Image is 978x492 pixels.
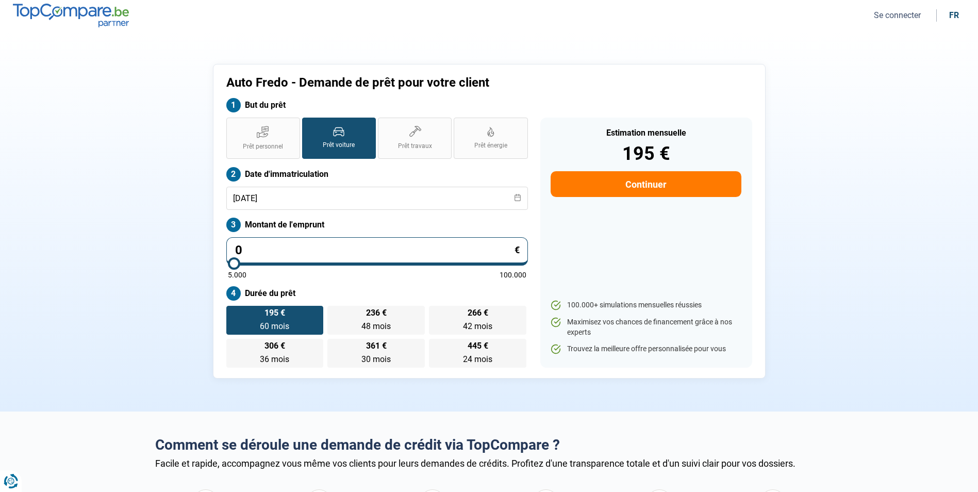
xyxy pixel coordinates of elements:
label: Durée du prêt [226,286,528,301]
span: 266 € [468,309,488,317]
span: Prêt énergie [474,141,507,150]
div: fr [949,10,959,20]
span: 236 € [366,309,387,317]
span: 24 mois [463,354,492,364]
label: But du prêt [226,98,528,112]
li: 100.000+ simulations mensuelles réussies [551,300,741,310]
span: 42 mois [463,321,492,331]
div: Facile et rapide, accompagnez vous même vos clients pour leurs demandes de crédits. Profitez d'un... [155,458,823,469]
li: Trouvez la meilleure offre personnalisée pour vous [551,344,741,354]
label: Date d'immatriculation [226,167,528,182]
span: 100.000 [500,271,526,278]
span: 195 € [264,309,285,317]
div: Estimation mensuelle [551,129,741,137]
span: 30 mois [361,354,391,364]
li: Maximisez vos chances de financement grâce à nos experts [551,317,741,337]
span: 60 mois [260,321,289,331]
span: 48 mois [361,321,391,331]
label: Montant de l'emprunt [226,218,528,232]
span: Prêt personnel [243,142,283,151]
span: € [515,245,520,255]
input: jj/mm/aaaa [226,187,528,210]
button: Se connecter [871,10,924,21]
span: 36 mois [260,354,289,364]
span: 361 € [366,342,387,350]
span: Prêt travaux [398,142,432,151]
span: 5.000 [228,271,246,278]
h1: Auto Fredo - Demande de prêt pour votre client [226,75,618,90]
span: 445 € [468,342,488,350]
h2: Comment se déroule une demande de crédit via TopCompare ? [155,436,823,454]
span: 306 € [264,342,285,350]
img: TopCompare.be [13,4,129,27]
button: Continuer [551,171,741,197]
span: Prêt voiture [323,141,355,150]
div: 195 € [551,144,741,163]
